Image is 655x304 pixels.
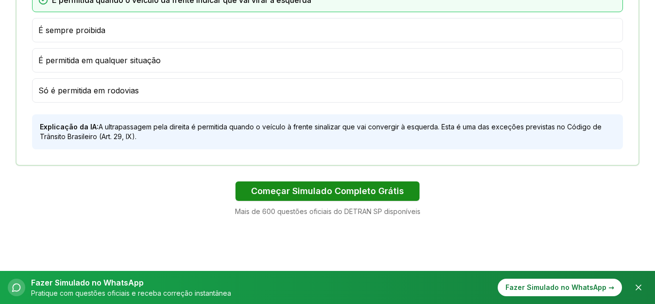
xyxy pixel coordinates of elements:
p: Pratique com questões oficiais e receba correção instantânea [31,288,231,298]
div: Fazer Simulado no WhatsApp → [498,279,622,296]
span: Explicação da IA: [40,123,99,131]
p: Mais de 600 questões oficiais do DETRAN SP disponíveis [16,207,639,216]
p: Fazer Simulado no WhatsApp [31,277,231,288]
button: Começar Simulado Completo Grátis [235,181,420,201]
span: É sempre proibida [38,24,105,36]
button: Fechar [630,279,647,296]
button: Fazer Simulado no WhatsAppPratique com questões oficiais e receba correção instantâneaFazer Simul... [8,277,622,298]
span: É permitida em qualquer situação [38,54,161,66]
a: Começar Simulado Completo Grátis [235,186,420,196]
p: A ultrapassagem pela direita é permitida quando o veículo à frente sinalizar que vai convergir à ... [40,122,615,142]
span: Só é permitida em rodovias [38,85,139,96]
